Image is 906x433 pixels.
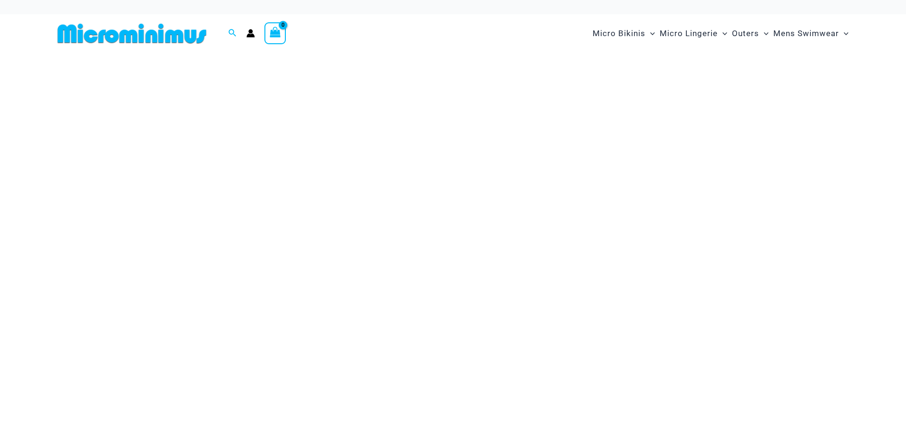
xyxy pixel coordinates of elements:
span: Mens Swimwear [773,21,839,46]
a: Account icon link [246,29,255,38]
a: Micro BikinisMenu ToggleMenu Toggle [590,19,657,48]
a: Mens SwimwearMenu ToggleMenu Toggle [771,19,851,48]
span: Menu Toggle [759,21,769,46]
img: MM SHOP LOGO FLAT [54,23,210,44]
span: Menu Toggle [645,21,655,46]
span: Menu Toggle [718,21,727,46]
a: Micro LingerieMenu ToggleMenu Toggle [657,19,730,48]
span: Outers [732,21,759,46]
a: OutersMenu ToggleMenu Toggle [730,19,771,48]
nav: Site Navigation [589,18,853,49]
span: Menu Toggle [839,21,848,46]
a: Search icon link [228,28,237,39]
span: Micro Lingerie [660,21,718,46]
span: Micro Bikinis [593,21,645,46]
a: View Shopping Cart, empty [264,22,286,44]
img: Waves Breaking Ocean Bikini Pack [52,63,855,336]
